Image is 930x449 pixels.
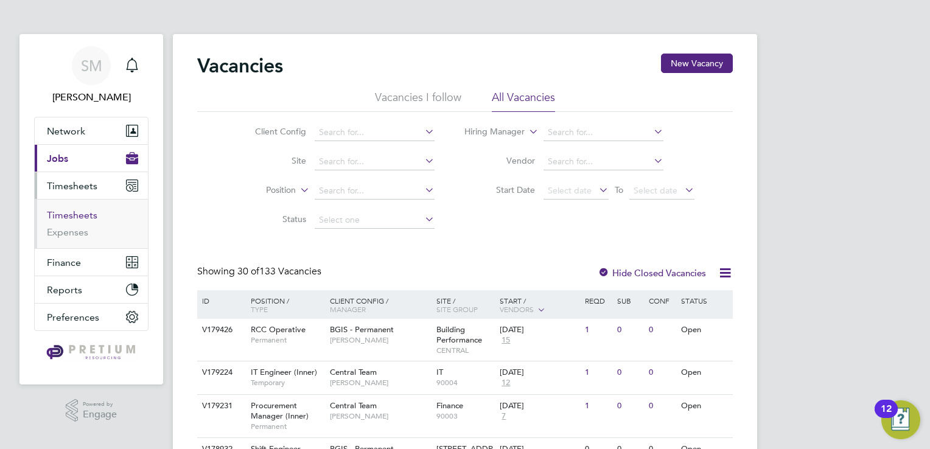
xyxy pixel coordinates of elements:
span: 90004 [436,378,494,388]
span: [PERSON_NAME] [330,378,430,388]
div: 0 [646,395,677,417]
span: Preferences [47,312,99,323]
label: Client Config [236,126,306,137]
span: BGIS - Permanent [330,324,394,335]
h2: Vacancies [197,54,283,78]
nav: Main navigation [19,34,163,385]
span: Central Team [330,367,377,377]
div: 0 [614,361,646,384]
input: Search for... [315,124,435,141]
span: Permanent [251,335,324,345]
div: 0 [646,319,677,341]
div: Start / [497,290,582,321]
label: Start Date [465,184,535,195]
span: Finance [47,257,81,268]
button: Preferences [35,304,148,330]
div: [DATE] [500,325,579,335]
button: New Vacancy [661,54,733,73]
div: Timesheets [35,199,148,248]
span: Engage [83,409,117,420]
div: V179426 [199,319,242,341]
span: Select date [634,185,677,196]
div: Status [678,290,731,311]
button: Network [35,117,148,144]
div: Conf [646,290,677,311]
input: Search for... [315,153,435,170]
div: [DATE] [500,367,579,378]
span: Sinead Mills [34,90,149,105]
a: Powered byEngage [66,399,117,422]
span: Reports [47,284,82,296]
button: Reports [35,276,148,303]
div: Sub [614,290,646,311]
span: Central Team [330,400,377,411]
div: Position / [242,290,327,319]
div: 12 [881,409,892,425]
div: Client Config / [327,290,433,319]
div: 0 [646,361,677,384]
li: All Vacancies [492,90,555,112]
img: pretium-logo-retina.png [43,343,139,363]
span: [PERSON_NAME] [330,335,430,345]
span: Jobs [47,153,68,164]
label: Position [226,184,296,197]
span: 133 Vacancies [237,265,321,277]
span: Permanent [251,422,324,431]
label: Vendor [465,155,535,166]
div: 1 [582,319,614,341]
span: CENTRAL [436,346,494,355]
div: [DATE] [500,401,579,411]
label: Hiring Manager [455,126,525,138]
input: Select one [315,212,435,229]
div: Site / [433,290,497,319]
div: ID [199,290,242,311]
a: SM[PERSON_NAME] [34,46,149,105]
span: IT Engineer (Inner) [251,367,317,377]
span: To [611,182,627,198]
span: Timesheets [47,180,97,192]
input: Search for... [544,124,663,141]
li: Vacancies I follow [375,90,461,112]
span: IT [436,367,443,377]
input: Search for... [315,183,435,200]
span: RCC Operative [251,324,306,335]
div: Showing [197,265,324,278]
span: Manager [330,304,366,314]
span: Finance [436,400,463,411]
div: V179231 [199,395,242,417]
label: Hide Closed Vacancies [598,267,706,279]
div: 0 [614,319,646,341]
span: SM [81,58,102,74]
input: Search for... [544,153,663,170]
div: 1 [582,395,614,417]
button: Jobs [35,145,148,172]
span: 90003 [436,411,494,421]
div: 0 [614,395,646,417]
span: Select date [548,185,592,196]
button: Open Resource Center, 12 new notifications [881,400,920,439]
span: Network [47,125,85,137]
div: 1 [582,361,614,384]
span: Type [251,304,268,314]
a: Go to home page [34,343,149,363]
span: 12 [500,378,512,388]
span: 7 [500,411,508,422]
a: Expenses [47,226,88,238]
span: Temporary [251,378,324,388]
div: Open [678,361,731,384]
span: 30 of [237,265,259,277]
div: Reqd [582,290,614,311]
span: Site Group [436,304,478,314]
span: Building Performance [436,324,482,345]
span: [PERSON_NAME] [330,411,430,421]
label: Site [236,155,306,166]
button: Finance [35,249,148,276]
a: Timesheets [47,209,97,221]
label: Status [236,214,306,224]
span: Powered by [83,399,117,409]
div: Open [678,395,731,417]
span: 15 [500,335,512,346]
div: V179224 [199,361,242,384]
div: Open [678,319,731,341]
button: Timesheets [35,172,148,199]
